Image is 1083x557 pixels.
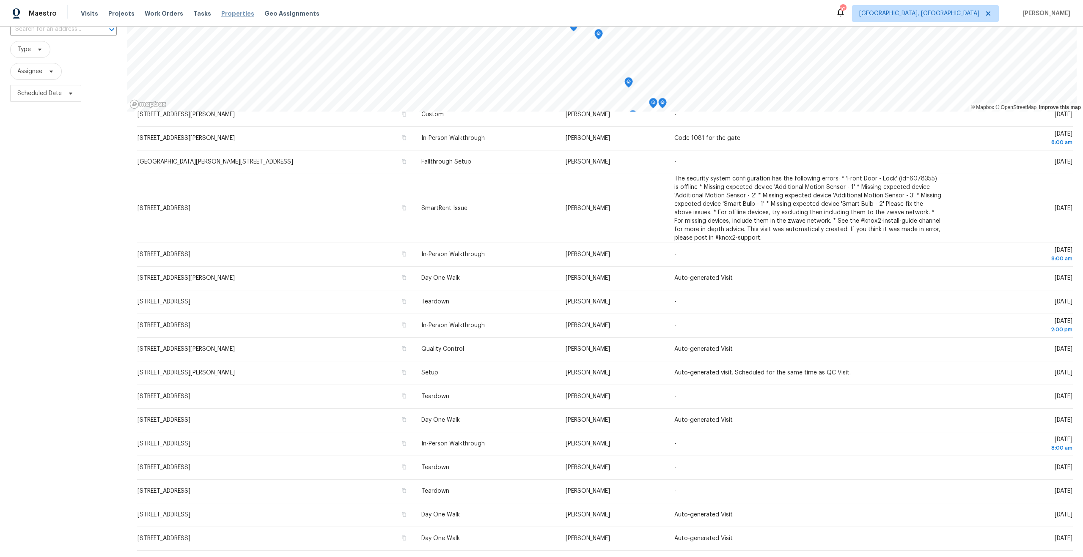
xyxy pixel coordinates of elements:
[137,135,235,141] span: [STREET_ADDRESS][PERSON_NAME]
[400,440,408,447] button: Copy Address
[400,250,408,258] button: Copy Address
[674,393,676,399] span: -
[421,322,485,328] span: In-Person Walkthrough
[137,393,190,399] span: [STREET_ADDRESS]
[955,437,1072,452] span: [DATE]
[1055,417,1072,423] span: [DATE]
[1055,275,1072,281] span: [DATE]
[421,135,485,141] span: In-Person Walkthrough
[566,393,610,399] span: [PERSON_NAME]
[674,441,676,447] span: -
[400,321,408,329] button: Copy Address
[421,205,467,211] span: SmartRent Issue
[421,299,449,305] span: Teardown
[421,370,438,376] span: Setup
[674,512,733,518] span: Auto-generated Visit
[840,5,846,14] div: 10
[859,9,979,18] span: [GEOGRAPHIC_DATA], [GEOGRAPHIC_DATA]
[566,417,610,423] span: [PERSON_NAME]
[400,110,408,118] button: Copy Address
[955,444,1072,452] div: 8:00 am
[955,318,1072,334] span: [DATE]
[649,98,657,111] div: Map marker
[106,24,118,35] button: Open
[674,275,733,281] span: Auto-generated Visit
[674,251,676,257] span: -
[421,535,460,541] span: Day One Walk
[137,512,190,518] span: [STREET_ADDRESS]
[400,511,408,518] button: Copy Address
[971,104,994,110] a: Mapbox
[566,535,610,541] span: [PERSON_NAME]
[624,77,633,90] div: Map marker
[566,299,610,305] span: [PERSON_NAME]
[129,99,167,109] a: Mapbox homepage
[1055,464,1072,470] span: [DATE]
[137,159,293,165] span: [GEOGRAPHIC_DATA][PERSON_NAME][STREET_ADDRESS]
[1055,205,1072,211] span: [DATE]
[400,345,408,352] button: Copy Address
[421,512,460,518] span: Day One Walk
[566,346,610,352] span: [PERSON_NAME]
[674,370,851,376] span: Auto-generated visit. Scheduled for the same time as QC Visit.
[566,275,610,281] span: [PERSON_NAME]
[1055,535,1072,541] span: [DATE]
[137,417,190,423] span: [STREET_ADDRESS]
[629,110,637,123] div: Map marker
[400,274,408,281] button: Copy Address
[955,254,1072,263] div: 8:00 am
[400,298,408,305] button: Copy Address
[566,370,610,376] span: [PERSON_NAME]
[1039,104,1081,110] a: Improve this map
[674,176,941,241] span: The security system configuration has the following errors: * 'Front Door - Lock' (id=6078355) is...
[137,299,190,305] span: [STREET_ADDRESS]
[1055,112,1072,117] span: [DATE]
[400,392,408,400] button: Copy Address
[137,464,190,470] span: [STREET_ADDRESS]
[566,205,610,211] span: [PERSON_NAME]
[400,534,408,542] button: Copy Address
[566,512,610,518] span: [PERSON_NAME]
[1055,512,1072,518] span: [DATE]
[400,369,408,376] button: Copy Address
[421,346,464,352] span: Quality Control
[193,11,211,16] span: Tasks
[674,488,676,494] span: -
[955,325,1072,334] div: 2:00 pm
[421,159,471,165] span: Fallthrough Setup
[421,417,460,423] span: Day One Walk
[137,535,190,541] span: [STREET_ADDRESS]
[400,158,408,165] button: Copy Address
[137,488,190,494] span: [STREET_ADDRESS]
[674,346,733,352] span: Auto-generated Visit
[1055,370,1072,376] span: [DATE]
[108,9,135,18] span: Projects
[1055,393,1072,399] span: [DATE]
[566,251,610,257] span: [PERSON_NAME]
[17,67,42,76] span: Assignee
[137,251,190,257] span: [STREET_ADDRESS]
[421,112,444,117] span: Custom
[674,299,676,305] span: -
[566,159,610,165] span: [PERSON_NAME]
[137,346,235,352] span: [STREET_ADDRESS][PERSON_NAME]
[145,9,183,18] span: Work Orders
[566,112,610,117] span: [PERSON_NAME]
[400,134,408,142] button: Copy Address
[566,135,610,141] span: [PERSON_NAME]
[658,98,667,111] div: Map marker
[421,464,449,470] span: Teardown
[10,23,93,36] input: Search for an address...
[674,159,676,165] span: -
[1055,346,1072,352] span: [DATE]
[400,204,408,212] button: Copy Address
[995,104,1036,110] a: OpenStreetMap
[674,417,733,423] span: Auto-generated Visit
[566,441,610,447] span: [PERSON_NAME]
[17,45,31,54] span: Type
[137,275,235,281] span: [STREET_ADDRESS][PERSON_NAME]
[17,89,62,98] span: Scheduled Date
[137,205,190,211] span: [STREET_ADDRESS]
[400,416,408,423] button: Copy Address
[29,9,57,18] span: Maestro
